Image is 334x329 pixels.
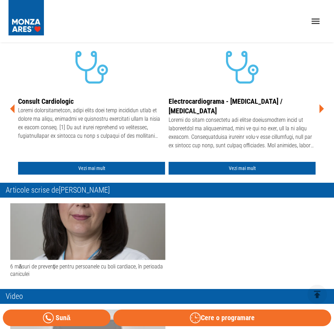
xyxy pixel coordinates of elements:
[306,12,325,31] button: open drawer
[18,162,165,175] a: Vezi mai mult
[169,162,316,175] a: Vezi mai mult
[10,203,165,278] a: 6 măsuri de prevenție pentru persoanele cu boli cardiace, în perioada caniculei
[169,97,283,115] a: Electrocardiograma - [MEDICAL_DATA] / [MEDICAL_DATA]
[3,310,111,326] a: Sună
[113,310,331,326] button: Cere o programare
[18,97,74,106] a: Consult Cardiologic
[169,116,316,151] div: Loremi do sitam consectetu adi elitse doeiusmodtem incid ut laboreetdol ma aliquaenimad, mini ve ...
[18,106,165,142] div: Loremi dolorsitametcon, adipi elits doei temp incididun utlab et dolore ma aliqu, enimadmi ve qui...
[307,285,327,304] button: delete
[10,203,165,260] img: 6 măsuri de prevenție pentru persoanele cu boli cardiace, în perioada caniculei
[10,263,165,278] div: 6 măsuri de prevenție pentru persoanele cu boli cardiace, în perioada caniculei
